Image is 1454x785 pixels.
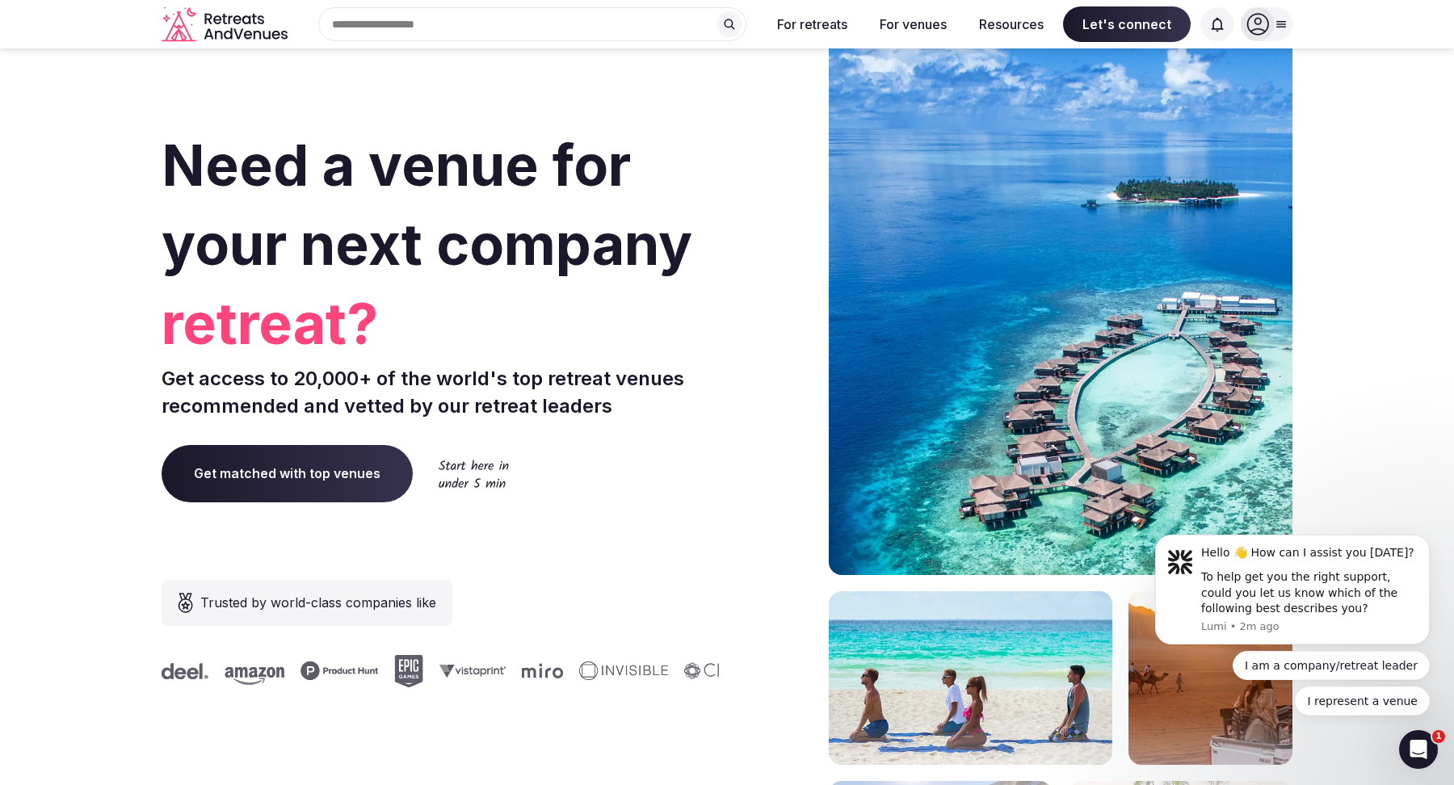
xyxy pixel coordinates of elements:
[1063,6,1191,42] span: Let's connect
[435,664,502,678] svg: Vistaprint company logo
[162,445,413,502] a: Get matched with top venues
[167,439,302,472] button: I represent a venue
[11,6,41,37] button: go back
[439,460,509,488] img: Start here in under 5 min
[51,516,64,529] button: Gif picker
[277,510,303,535] button: Send a message…
[829,591,1112,765] img: yoga on tropical beach
[162,6,291,43] svg: Retreats and Venues company logo
[966,6,1057,42] button: Resources
[14,482,309,510] textarea: Ask a question…
[162,131,692,279] span: Need a venue for your next company
[158,663,204,679] svg: Deel company logo
[1432,730,1445,743] span: 1
[200,593,436,612] span: Trusted by world-class companies like
[77,516,90,529] button: Upload attachment
[162,284,721,363] span: retreat?
[1128,591,1292,765] img: woman sitting in back of truck with camels
[162,6,291,43] a: Visit the homepage
[253,6,284,37] button: Home
[78,20,201,36] p: The team can also help
[390,655,419,687] svg: Epic Games company logo
[25,516,38,529] button: Emoji picker
[13,61,58,89] img: Typing
[518,663,559,678] svg: Miro company logo
[46,9,72,35] img: Profile image for Lumi
[162,365,721,419] p: Get access to 20,000+ of the world's top retreat venues recommended and vetted by our retreat lea...
[284,6,313,36] div: Close
[867,6,960,42] button: For venues
[575,661,664,681] svg: Invisible company logo
[1131,523,1454,725] iframe: Intercom notifications message
[105,400,302,432] button: I am a company/retreat leader
[103,516,116,529] button: Start recording
[764,6,860,42] button: For retreats
[78,8,109,20] h1: Lumi
[1399,730,1438,769] iframe: Intercom live chat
